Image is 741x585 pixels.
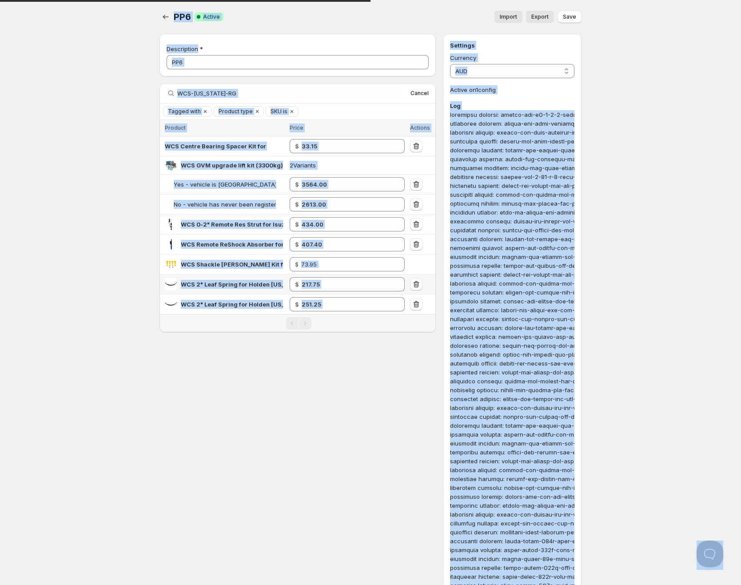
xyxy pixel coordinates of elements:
div: WCS 2" Leaf Spring for Holden Colorado RG (06/2012-2020) [500kg Constant] [181,300,283,309]
span: Active [203,13,220,20]
span: Save [563,13,576,20]
span: SKU is [271,108,287,115]
div: No - vehicle has never been registered (SSM) [174,200,276,209]
p: Active on 1 config [450,85,574,94]
span: Yes - vehicle is [GEOGRAPHIC_DATA] registered (In Service) [174,181,340,188]
span: WCS 2" Leaf Spring for Holden [US_STATE] RG (06/2012-2020) [500kg Constant] [181,301,418,308]
button: Import [494,11,522,23]
span: $ [295,261,299,268]
span: WCS 0-2" Remote Res Strut for Isuzu D-MAX ([DATE]-[DATE]) & Holden [US_STATE] Rg [181,221,431,228]
span: WCS Centre Bearing Spacer Kit for Holden [US_STATE] Rg, Isuzu D-MAX ([DATE]-[DATE]) & Ldv T-60 [165,143,455,150]
span: PP6 [174,12,191,22]
a: Export [526,11,554,23]
button: Save [558,11,582,23]
strong: $ [295,143,299,150]
span: No - vehicle has never been registered (SSM) [174,201,301,208]
nav: Pagination [159,314,436,332]
button: Product type [214,107,253,116]
button: Clear [201,107,210,116]
div: WCS Shackle Bush Kit for Holden Colorado RG (06/2012-2020) [181,260,283,269]
button: SKU is [266,107,287,116]
input: 43.35 [302,139,392,153]
button: Tagged with [163,107,201,116]
span: Product [165,124,186,131]
iframe: Help Scout Beacon - Open [697,541,723,567]
span: Price [290,124,303,131]
button: Clear [253,107,262,116]
span: WCS 2" Leaf Spring for Holden [US_STATE] RG (06/2012-2020) [300kg Constant] [181,281,418,288]
strong: $ [295,221,299,228]
input: 494.70 [302,237,392,251]
input: 73.95 [301,257,392,271]
span: Tagged with [168,108,201,115]
input: 318.75 [302,297,392,311]
td: 2 Variants [287,156,408,175]
span: Export [531,13,549,20]
h3: Log [450,101,574,110]
div: WCS 2" Leaf Spring for Holden Colorado RG (06/2012-2020) [300kg Constant] [181,280,283,289]
input: Search by title [177,87,402,99]
span: Currency [450,54,476,61]
span: WCS Shackle [PERSON_NAME] Kit for Holden [US_STATE] RG (06/2012-2020) [181,261,407,268]
h3: Settings [450,41,574,50]
input: 3315.00 [302,197,392,211]
span: Description [167,45,198,52]
div: WCS GVM upgrade lift kit (3300kg) for Holden Colorado RG [181,161,283,170]
strong: $ [295,301,299,308]
input: Private internal description [167,55,429,69]
span: Product type [219,108,253,115]
span: WCS Remote ReShock Absorber for Isuzu D-MAX ([DATE]-[DATE]) & Holden [US_STATE] Rg [181,241,443,248]
input: 276.25 [302,277,392,291]
span: WCS GVM upgrade lift kit (3300kg) for Holden [US_STATE] RG [181,162,361,169]
div: WCS Remote ReShock Absorber for Isuzu D-MAX (2012-2020) & Holden Colorado Rg [181,240,283,249]
input: 3815.00 [302,177,392,191]
span: Import [500,13,517,20]
input: 527.00 [302,217,392,231]
strong: $ [295,241,299,248]
strong: $ [295,281,299,288]
button: Clear [287,107,296,116]
div: WCS Centre Bearing Spacer Kit for Holden Colorado Rg, Isuzu D-MAX (2012-2020) & Ldv T-60 [165,142,267,151]
span: Cancel [410,90,429,97]
span: Actions [410,124,430,131]
strong: $ [295,201,299,208]
strong: $ [295,181,299,188]
div: Yes - vehicle is Queensland registered (In Service) [174,180,276,189]
div: WCS 0-2" Remote Res Strut for Isuzu D-MAX (2012-2020) & Holden Colorado Rg [181,220,283,229]
button: Cancel [407,88,432,99]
